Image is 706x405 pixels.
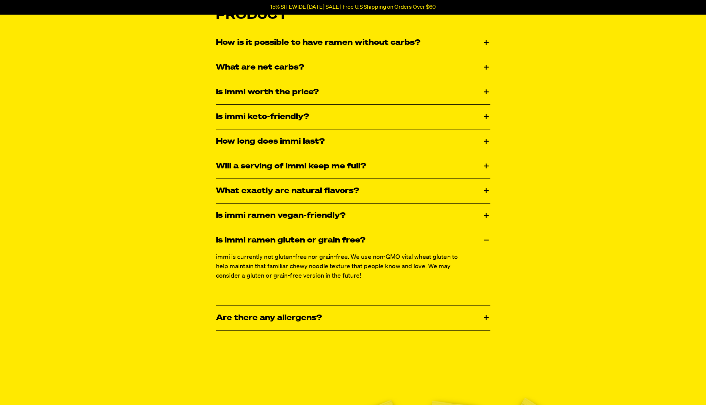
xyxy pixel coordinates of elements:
div: Are there any allergens? [216,306,490,330]
p: immi is currently not gluten-free nor grain-free. We use non-GMO vital wheat gluten to help maint... [216,253,471,281]
p: 15% SITEWIDE [DATE] SALE | Free U.S Shipping on Orders Over $60 [270,4,436,10]
div: Is immi ramen vegan-friendly? [216,204,490,228]
div: What are net carbs? [216,55,490,80]
h2: Product [216,8,490,23]
div: What exactly are natural flavors? [216,179,490,203]
div: How long does immi last? [216,129,490,154]
div: Is immi keto-friendly? [216,105,490,129]
div: How is it possible to have ramen without carbs? [216,31,490,55]
div: Is immi ramen gluten or grain free? [216,228,490,253]
div: Is immi worth the price? [216,80,490,104]
div: Will a serving of immi keep me full? [216,154,490,178]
